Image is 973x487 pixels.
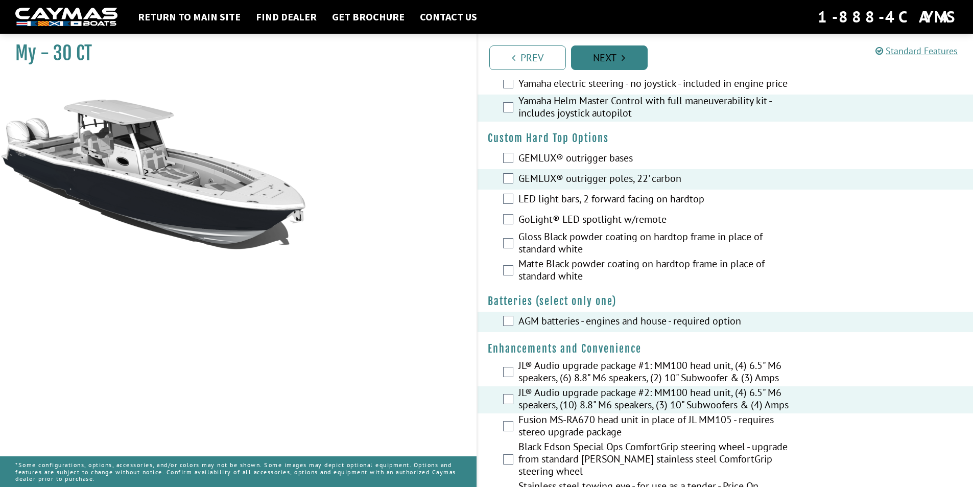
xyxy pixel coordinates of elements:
[251,10,322,24] a: Find Dealer
[488,132,963,145] h4: Custom Hard Top Options
[818,6,958,28] div: 1-888-4CAYMAS
[518,152,791,167] label: GEMLUX® outrigger bases
[571,45,648,70] a: Next
[518,172,791,187] label: GEMLUX® outrigger poles, 22' carbon
[518,77,791,92] label: Yamaha electric steering - no joystick - included in engine price
[488,295,963,308] h4: Batteries (select only one)
[518,359,791,386] label: JL® Audio upgrade package #1: MM100 head unit, (4) 6.5" M6 speakers, (6) 8.8" M6 speakers, (2) 10...
[518,386,791,413] label: JL® Audio upgrade package #2: MM100 head unit, (4) 6.5" M6 speakers, (10) 8.8" M6 speakers, (3) 1...
[15,42,451,65] h1: My - 30 CT
[518,95,791,122] label: Yamaha Helm Master Control with full maneuverability kit - includes joystick autopilot
[415,10,482,24] a: Contact Us
[875,45,958,57] a: Standard Features
[518,213,791,228] label: GoLight® LED spotlight w/remote
[489,45,566,70] a: Prev
[488,342,963,355] h4: Enhancements and Convenience
[327,10,410,24] a: Get Brochure
[15,456,461,487] p: *Some configurations, options, accessories, and/or colors may not be shown. Some images may depic...
[133,10,246,24] a: Return to main site
[518,258,791,285] label: Matte Black powder coating on hardtop frame in place of standard white
[518,315,791,330] label: AGM batteries - engines and house - required option
[518,440,791,480] label: Black Edson Special Ops ComfortGrip steering wheel - upgrade from standard [PERSON_NAME] stainles...
[15,8,117,27] img: white-logo-c9c8dbefe5ff5ceceb0f0178aa75bf4bb51f6bca0971e226c86eb53dfe498488.png
[518,230,791,258] label: Gloss Black powder coating on hardtop frame in place of standard white
[518,193,791,207] label: LED light bars, 2 forward facing on hardtop
[518,413,791,440] label: Fusion MS-RA670 head unit in place of JL MM105 - requires stereo upgrade package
